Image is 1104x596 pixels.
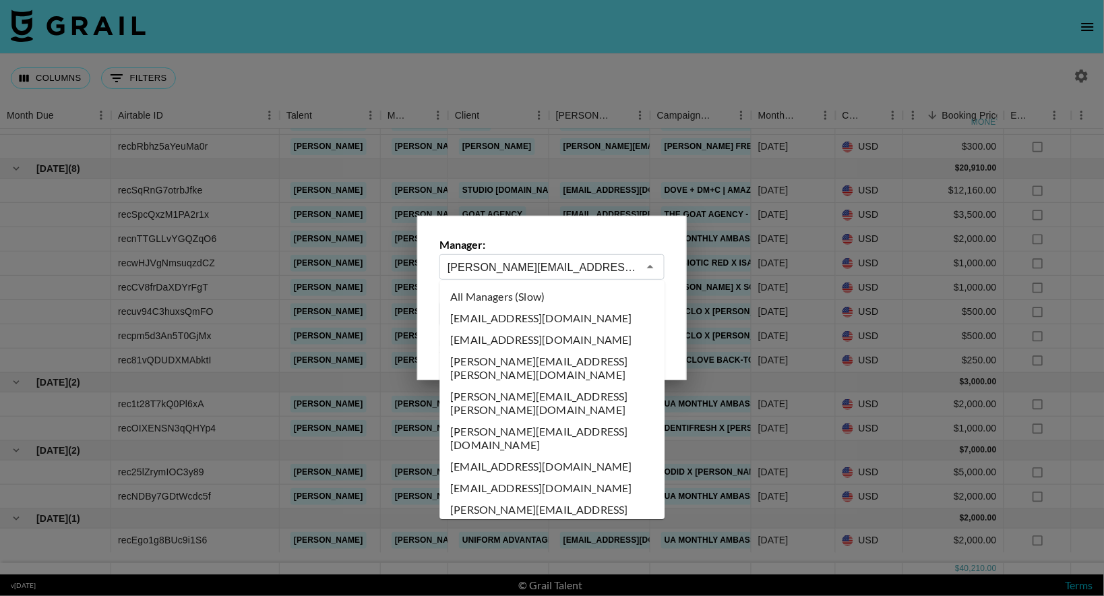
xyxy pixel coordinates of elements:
li: [EMAIL_ADDRESS][DOMAIN_NAME] [440,330,665,351]
li: [EMAIL_ADDRESS][DOMAIN_NAME] [440,478,665,500]
li: [PERSON_NAME][EMAIL_ADDRESS][DOMAIN_NAME] [440,500,665,535]
label: Manager: [439,238,665,251]
li: [EMAIL_ADDRESS][DOMAIN_NAME] [440,456,665,478]
button: Close [641,258,660,276]
li: [PERSON_NAME][EMAIL_ADDRESS][DOMAIN_NAME] [440,421,665,456]
li: [PERSON_NAME][EMAIL_ADDRESS][PERSON_NAME][DOMAIN_NAME] [440,386,665,421]
li: [PERSON_NAME][EMAIL_ADDRESS][PERSON_NAME][DOMAIN_NAME] [440,351,665,386]
li: All Managers (Slow) [440,287,665,308]
li: [EMAIL_ADDRESS][DOMAIN_NAME] [440,308,665,330]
